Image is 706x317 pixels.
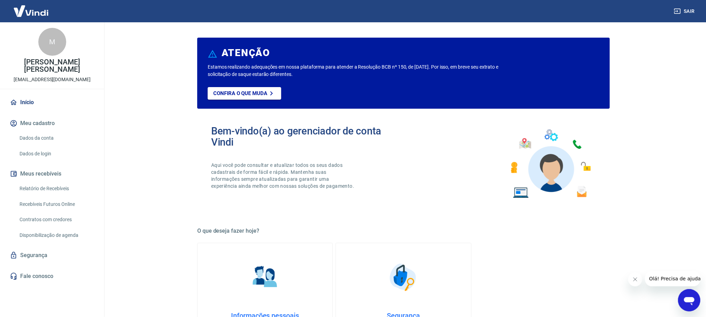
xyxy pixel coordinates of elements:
[14,76,91,83] p: [EMAIL_ADDRESS][DOMAIN_NAME]
[208,63,521,78] p: Estamos realizando adequações em nossa plataforma para atender a Resolução BCB nº 150, de [DATE]....
[8,116,96,131] button: Meu cadastro
[8,0,54,22] img: Vindi
[17,197,96,211] a: Recebíveis Futuros Online
[17,212,96,227] a: Contratos com credores
[8,269,96,284] a: Fale conosco
[208,87,281,100] a: Confira o que muda
[673,5,698,18] button: Sair
[17,181,96,196] a: Relatório de Recebíveis
[8,248,96,263] a: Segurança
[8,95,96,110] a: Início
[645,271,700,286] iframe: Mensagem da empresa
[38,28,66,56] div: M
[248,260,283,295] img: Informações pessoais
[211,162,355,190] p: Aqui você pode consultar e atualizar todos os seus dados cadastrais de forma fácil e rápida. Mant...
[17,147,96,161] a: Dados de login
[386,260,421,295] img: Segurança
[213,90,267,96] p: Confira o que muda
[628,272,642,286] iframe: Fechar mensagem
[4,5,59,10] span: Olá! Precisa de ajuda?
[505,125,596,202] img: Imagem de um avatar masculino com diversos icones exemplificando as funcionalidades do gerenciado...
[8,166,96,181] button: Meus recebíveis
[17,228,96,242] a: Disponibilização de agenda
[222,49,270,56] h6: ATENÇÃO
[678,289,700,311] iframe: Botão para abrir a janela de mensagens
[211,125,404,148] h2: Bem-vindo(a) ao gerenciador de conta Vindi
[197,227,610,234] h5: O que deseja fazer hoje?
[17,131,96,145] a: Dados da conta
[6,59,99,73] p: [PERSON_NAME] [PERSON_NAME]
